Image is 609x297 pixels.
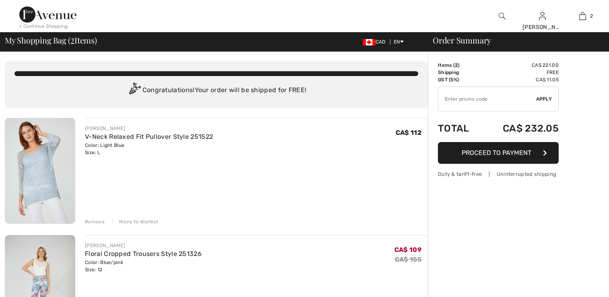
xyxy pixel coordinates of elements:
[539,12,546,20] a: Sign In
[481,76,559,83] td: CA$ 11.05
[85,218,105,225] div: Remove
[455,62,458,68] span: 2
[14,82,418,99] div: Congratulations! Your order will be shipped for FREE!
[438,115,481,142] td: Total
[85,142,213,156] div: Color: Light Blue Size: L
[563,11,602,21] a: 2
[19,6,76,23] img: 1ère Avenue
[112,218,158,225] div: Move to Wishlist
[438,69,481,76] td: Shipping
[579,11,586,21] img: My Bag
[462,149,531,157] span: Proceed to Payment
[438,76,481,83] td: GST (5%)
[481,115,559,142] td: CA$ 232.05
[395,256,421,263] s: CA$ 155
[590,12,593,20] span: 2
[499,11,506,21] img: search the website
[363,39,389,45] span: CAD
[481,69,559,76] td: Free
[522,23,562,31] div: [PERSON_NAME]
[5,118,75,224] img: V-Neck Relaxed Fit Pullover Style 251522
[438,170,559,178] div: Duty & tariff-free | Uninterrupted shipping
[438,87,536,111] input: Promo code
[438,62,481,69] td: Items ( )
[536,95,552,103] span: Apply
[85,125,213,132] div: [PERSON_NAME]
[85,133,213,140] a: V-Neck Relaxed Fit Pullover Style 251522
[85,259,202,273] div: Color: Blue/pink Size: 12
[126,82,142,99] img: Congratulation2.svg
[438,142,559,164] button: Proceed to Payment
[85,250,202,258] a: Floral Cropped Trousers Style 251326
[5,36,97,44] span: My Shopping Bag ( Items)
[85,242,202,249] div: [PERSON_NAME]
[396,129,421,136] span: CA$ 112
[394,39,404,45] span: EN
[481,62,559,69] td: CA$ 221.00
[70,34,74,45] span: 2
[394,246,421,254] span: CA$ 109
[539,11,546,21] img: My Info
[363,39,376,45] img: Canadian Dollar
[423,36,604,44] div: Order Summary
[19,23,68,30] div: < Continue Shopping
